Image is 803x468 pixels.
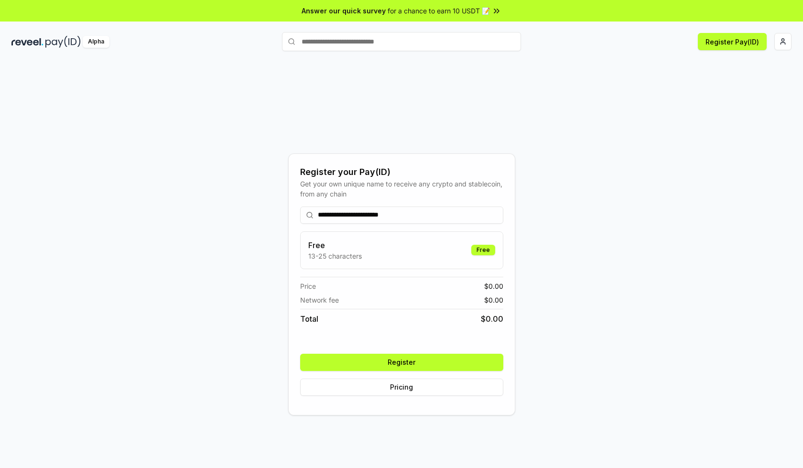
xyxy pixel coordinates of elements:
button: Register [300,354,503,371]
button: Register Pay(ID) [698,33,767,50]
span: $ 0.00 [484,281,503,291]
img: pay_id [45,36,81,48]
button: Pricing [300,379,503,396]
h3: Free [308,239,362,251]
span: Total [300,313,318,325]
span: Answer our quick survey [302,6,386,16]
p: 13-25 characters [308,251,362,261]
div: Register your Pay(ID) [300,165,503,179]
span: $ 0.00 [484,295,503,305]
div: Alpha [83,36,109,48]
div: Free [471,245,495,255]
img: reveel_dark [11,36,43,48]
span: Price [300,281,316,291]
span: for a chance to earn 10 USDT 📝 [388,6,490,16]
div: Get your own unique name to receive any crypto and stablecoin, from any chain [300,179,503,199]
span: $ 0.00 [481,313,503,325]
span: Network fee [300,295,339,305]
